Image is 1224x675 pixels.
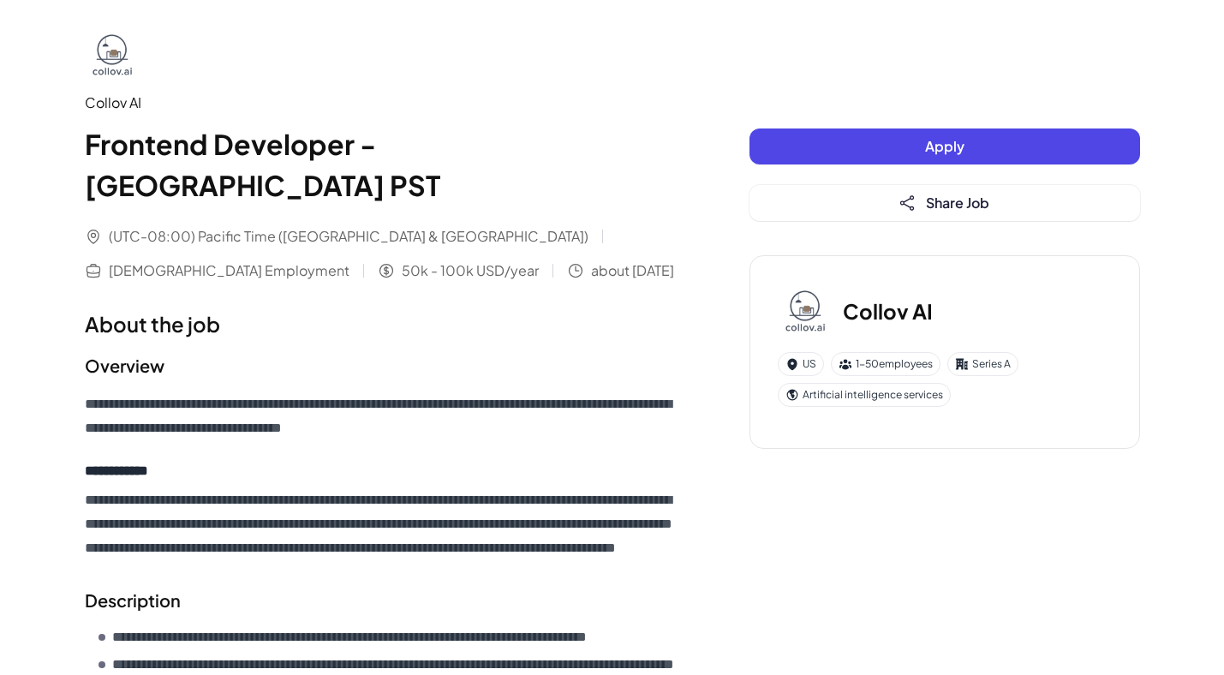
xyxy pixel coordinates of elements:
[109,226,588,247] span: (UTC-08:00) Pacific Time ([GEOGRAPHIC_DATA] & [GEOGRAPHIC_DATA])
[778,284,833,338] img: Co
[843,296,933,326] h3: Collov AI
[778,352,824,376] div: US
[926,194,989,212] span: Share Job
[749,185,1140,221] button: Share Job
[109,260,349,281] span: [DEMOGRAPHIC_DATA] Employment
[778,383,951,407] div: Artificial intelligence services
[85,93,681,113] div: Collov AI
[85,308,681,339] h1: About the job
[85,588,681,613] h2: Description
[925,137,964,155] span: Apply
[749,128,1140,164] button: Apply
[85,123,681,206] h1: Frontend Developer - [GEOGRAPHIC_DATA] PST
[947,352,1018,376] div: Series A
[85,353,681,379] h2: Overview
[85,27,140,82] img: Co
[591,260,674,281] span: about [DATE]
[402,260,539,281] span: 50k - 100k USD/year
[831,352,940,376] div: 1-50 employees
